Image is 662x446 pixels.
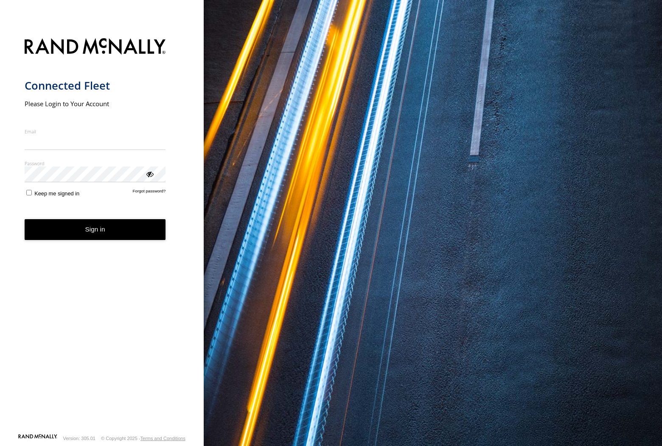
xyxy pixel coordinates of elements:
[25,128,166,135] label: Email
[26,190,32,195] input: Keep me signed in
[25,99,166,108] h2: Please Login to Your Account
[18,434,57,443] a: Visit our Website
[25,33,180,433] form: main
[133,189,166,197] a: Forgot password?
[140,436,185,441] a: Terms and Conditions
[25,160,166,167] label: Password
[34,190,79,197] span: Keep me signed in
[25,79,166,93] h1: Connected Fleet
[25,219,166,240] button: Sign in
[101,436,185,441] div: © Copyright 2025 -
[63,436,95,441] div: Version: 305.01
[145,169,154,178] div: ViewPassword
[25,37,166,58] img: Rand McNally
